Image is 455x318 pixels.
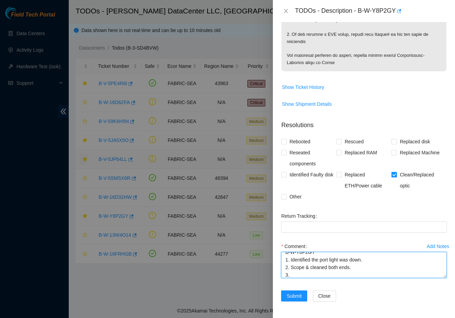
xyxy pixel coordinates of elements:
span: Submit [287,292,302,300]
span: Show Shipment Details [282,100,332,108]
button: Add Notes [426,241,450,252]
button: Show Shipment Details [281,99,332,110]
input: Return Tracking [281,222,447,233]
textarea: Comment [281,252,447,278]
label: Return Tracking [281,211,320,222]
label: Comment [281,241,310,252]
span: Other [287,191,304,202]
button: Close [313,290,336,301]
span: Replaced disk [397,136,433,147]
span: Reseated components [287,147,336,169]
button: Submit [281,290,307,301]
span: Clean/Replaced optic [397,169,447,191]
div: TODOs - Description - B-W-Y8P2GY [295,6,447,17]
span: Replaced Machine [397,147,442,158]
span: Rescued [342,136,366,147]
button: Show Ticket History [281,82,324,93]
p: Resolutions [281,115,447,130]
span: Show Ticket History [282,83,324,91]
span: Replaced ETH/Power cable [342,169,392,191]
span: close [283,8,289,14]
span: Rebooted [287,136,313,147]
button: Close [281,8,291,14]
div: Add Notes [427,244,449,249]
span: Close [318,292,331,300]
span: Identified Faulty disk [287,169,336,180]
span: Replaced RAM [342,147,380,158]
